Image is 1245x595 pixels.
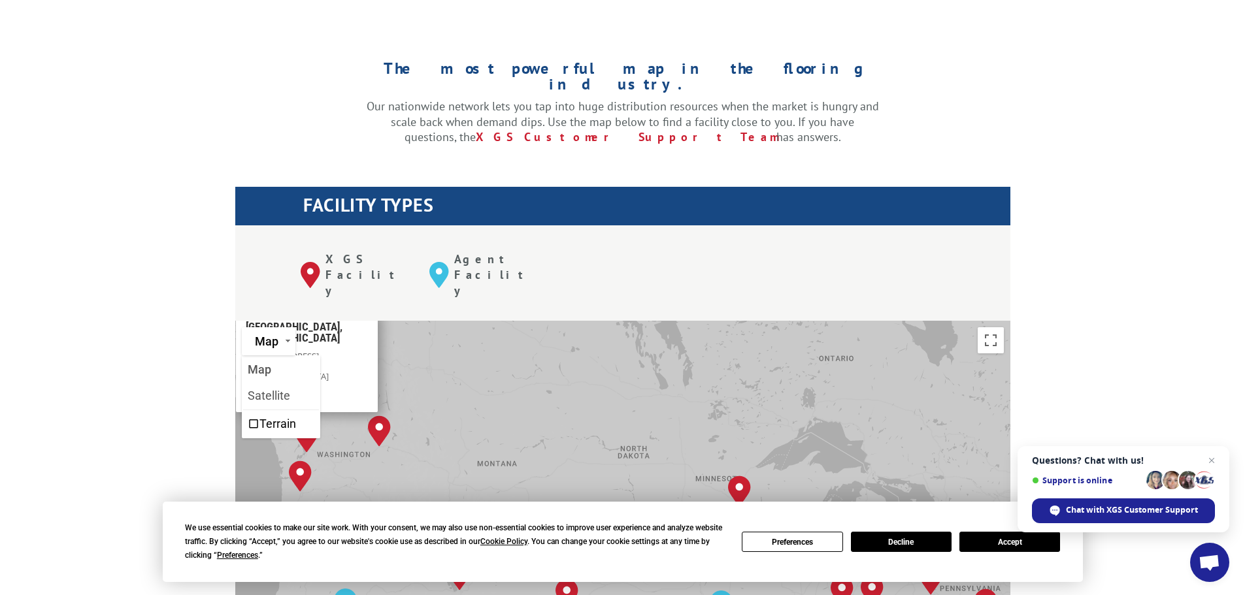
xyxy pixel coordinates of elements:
div: We use essential cookies to make our site work. With your consent, we may also use non-essential ... [185,521,726,562]
span: Map [255,334,278,348]
ul: Change map style [242,355,320,438]
li: Show street map [243,357,319,383]
span: Questions? Chat with us! [1032,455,1215,466]
span: Chat with XGS Customer Support [1066,504,1198,516]
li: Show satellite imagery [243,383,319,409]
div: Kent, WA [290,416,324,458]
div: Cleveland, OH [897,541,931,583]
button: Preferences [742,532,842,552]
div: Spokane, WA [363,410,396,452]
h1: FACILITY TYPES [303,196,1010,221]
div: Boise, ID [378,496,411,538]
span: Preferences [217,551,258,560]
p: [STREET_ADDRESS] [246,349,368,370]
h1: The most powerful map in the flooring industry. [367,61,879,99]
a: XGS Customer Support Team [476,129,776,144]
div: Omaha, NE [680,545,713,587]
div: Open chat [1190,543,1229,582]
p: [GEOGRAPHIC_DATA] [246,370,368,390]
span: Support is online [1032,475,1142,485]
span: Cookie Policy [480,537,527,546]
p: Agent Facility [454,251,539,298]
h3: [GEOGRAPHIC_DATA], [GEOGRAPHIC_DATA] [246,321,368,349]
label: Terrain [259,417,296,430]
div: Minneapolis, MN [723,470,756,512]
span: Close chat [1204,453,1220,468]
button: Accept [959,532,1060,552]
p: Our nationwide network lets you tap into huge distribution resources when the market is hungry an... [367,99,879,145]
button: Decline [851,532,952,552]
button: Change map style [242,327,295,355]
div: Chat with XGS Customer Support [1032,498,1215,523]
p: XGS Facility [325,251,410,298]
button: Toggle fullscreen view [978,327,1004,353]
span: Close [363,316,373,325]
li: Terrain [243,411,319,437]
div: Portland, OR [284,455,317,497]
div: Cookie Consent Prompt [163,502,1083,582]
